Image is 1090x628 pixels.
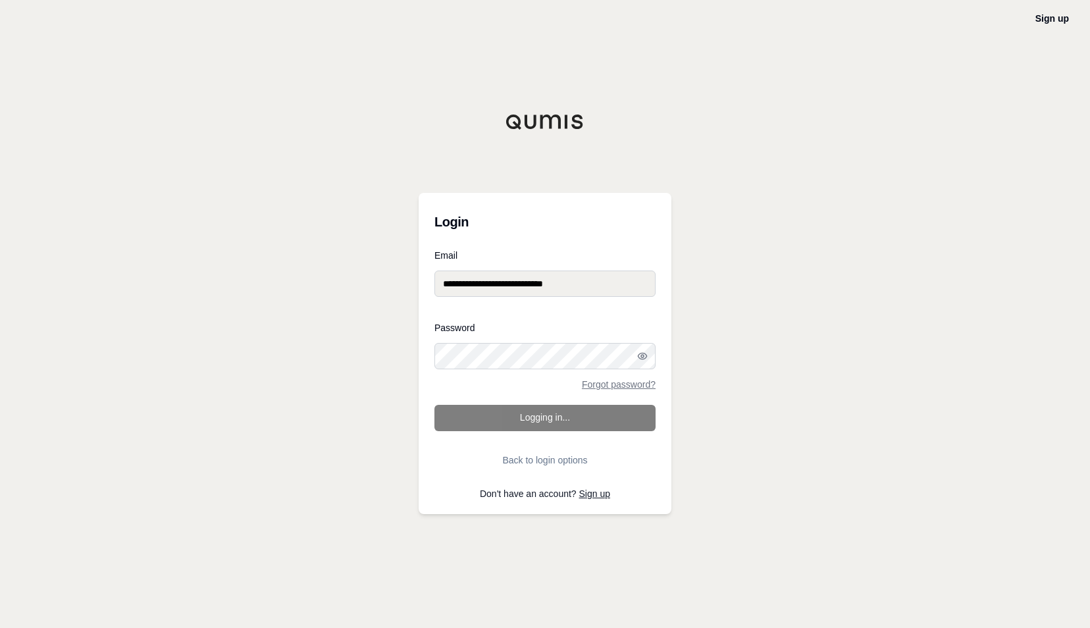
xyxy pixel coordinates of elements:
[434,251,656,260] label: Email
[434,209,656,235] h3: Login
[1035,13,1069,24] a: Sign up
[434,323,656,332] label: Password
[506,114,584,130] img: Qumis
[434,447,656,473] button: Back to login options
[579,488,610,499] a: Sign up
[434,489,656,498] p: Don't have an account?
[582,380,656,389] a: Forgot password?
